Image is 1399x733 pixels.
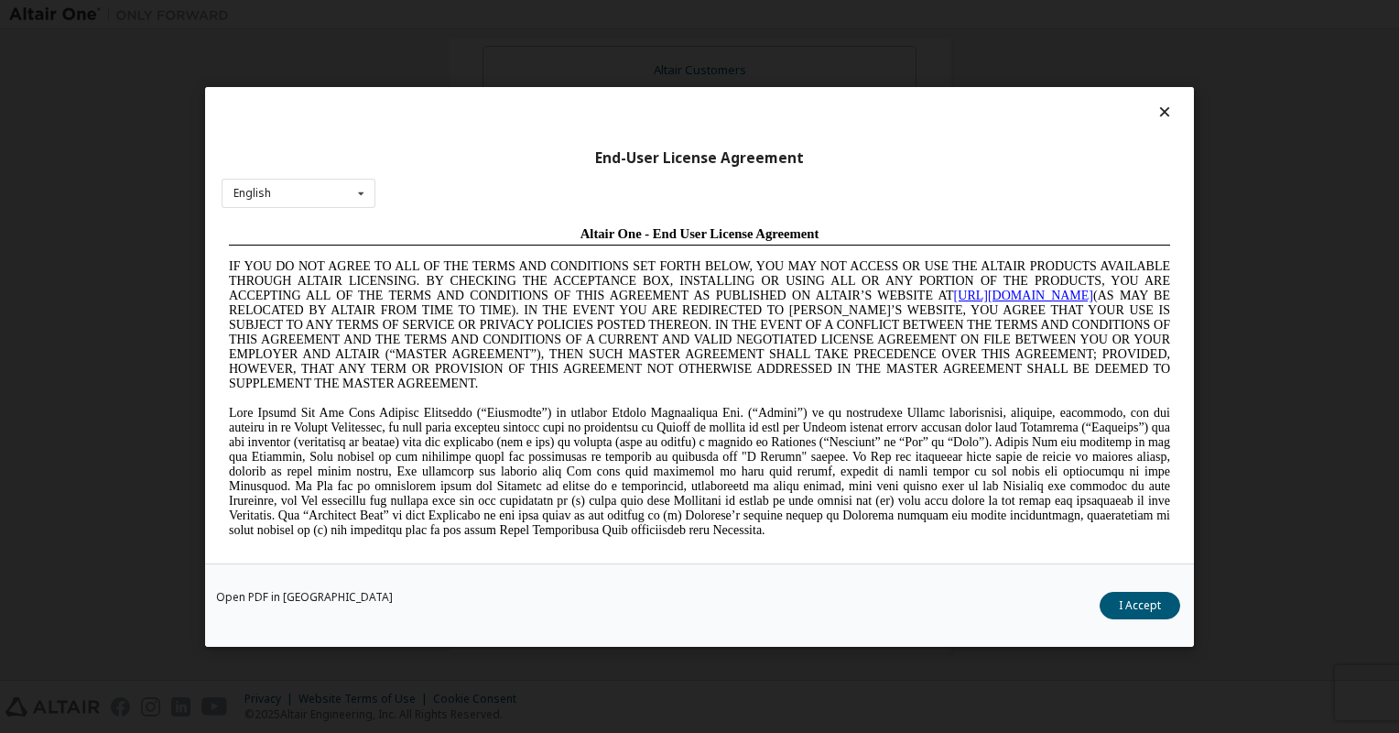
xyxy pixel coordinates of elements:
[233,188,271,199] div: English
[7,187,949,318] span: Lore Ipsumd Sit Ame Cons Adipisc Elitseddo (“Eiusmodte”) in utlabor Etdolo Magnaaliqua Eni. (“Adm...
[216,592,393,603] a: Open PDF in [GEOGRAPHIC_DATA]
[222,148,1177,167] div: End-User License Agreement
[7,40,949,171] span: IF YOU DO NOT AGREE TO ALL OF THE TERMS AND CONDITIONS SET FORTH BELOW, YOU MAY NOT ACCESS OR USE...
[1100,592,1180,619] button: I Accept
[359,7,598,22] span: Altair One - End User License Agreement
[732,70,872,83] a: [URL][DOMAIN_NAME]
